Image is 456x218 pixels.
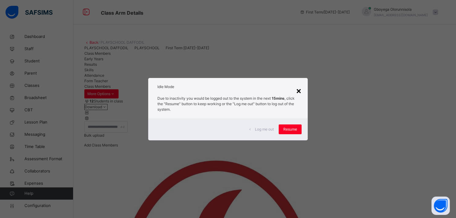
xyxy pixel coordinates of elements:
[296,84,302,97] div: ×
[283,127,297,132] span: Resume
[272,96,285,101] strong: 15mins
[157,84,299,90] h2: Idle Mode
[157,96,299,112] p: Due to inactivity you would be logged out to the system in the next , click the "Resume" button t...
[255,127,274,132] span: Log me out
[432,197,450,215] button: Open asap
